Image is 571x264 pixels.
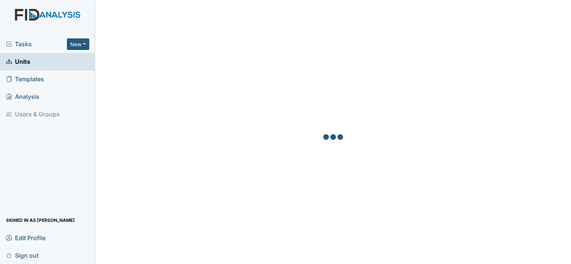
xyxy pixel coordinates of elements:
span: Edit Profile [6,232,46,243]
span: Templates [6,73,44,85]
button: New [67,38,89,50]
span: Analysis [6,91,39,103]
a: Tasks [6,40,67,48]
span: Signed in as [PERSON_NAME] [6,214,75,226]
span: Units [6,56,30,67]
span: Sign out [6,249,38,261]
